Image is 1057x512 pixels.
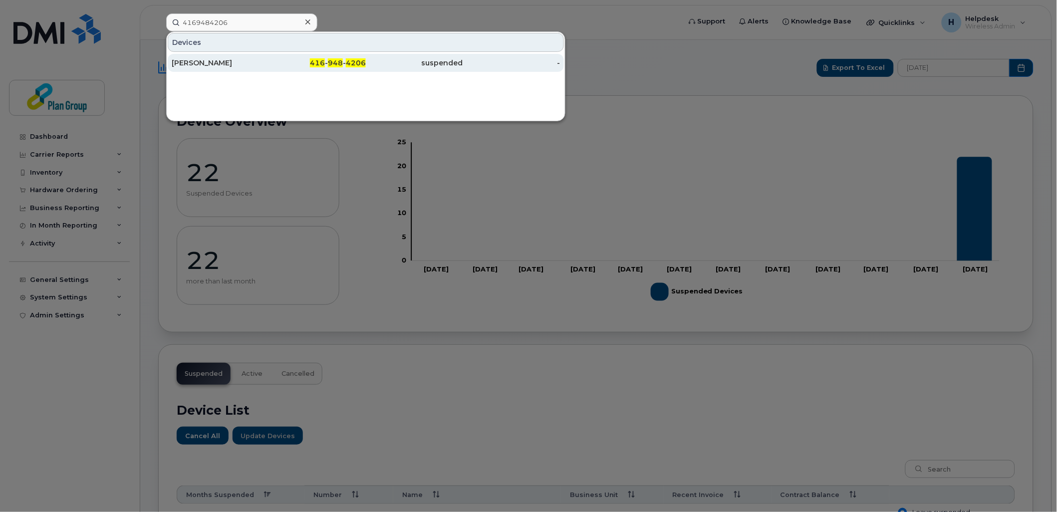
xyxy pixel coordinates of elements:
[463,58,560,68] div: -
[172,58,269,68] div: [PERSON_NAME]
[328,58,343,67] span: 948
[366,58,463,68] div: suspended
[269,58,366,68] div: - -
[168,33,564,52] div: Devices
[168,54,564,72] a: [PERSON_NAME]416-948-4206suspended-
[310,58,325,67] span: 416
[346,58,366,67] span: 4206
